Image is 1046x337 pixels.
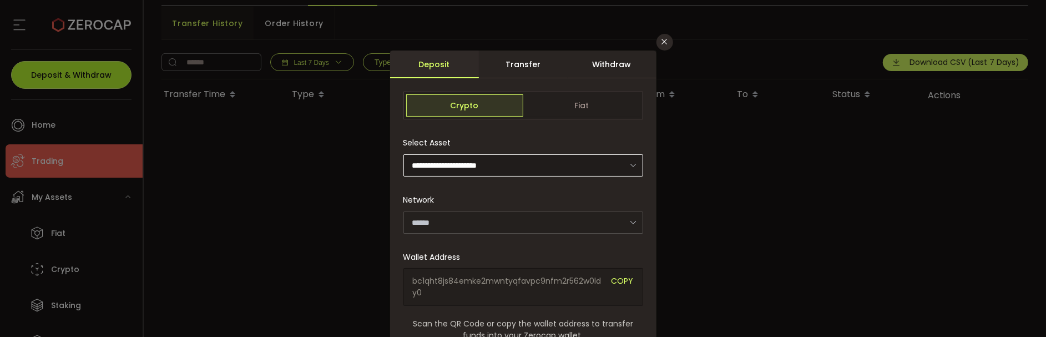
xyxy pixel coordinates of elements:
span: Crypto [406,94,523,117]
div: Withdraw [568,51,656,78]
button: Close [656,34,673,51]
label: Network [403,194,441,205]
span: Fiat [523,94,640,117]
span: bc1qht8js84emke2mwntyqfavpc9nfm2r562w0ldy0 [413,275,603,299]
label: Wallet Address [403,252,467,263]
label: Select Asset [403,137,458,148]
div: Deposit [390,51,479,78]
span: COPY [612,275,634,299]
iframe: Chat Widget [991,284,1046,337]
div: Transfer [479,51,568,78]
